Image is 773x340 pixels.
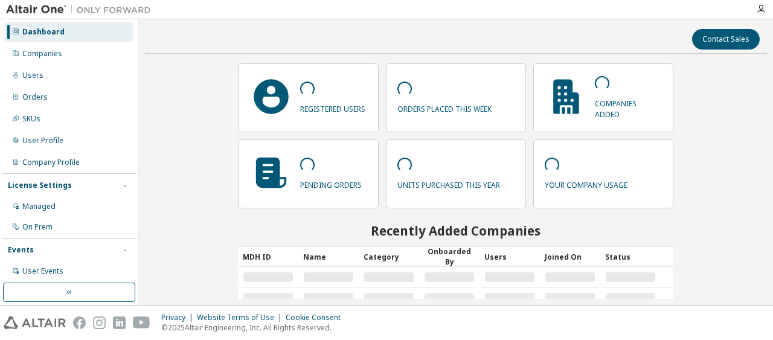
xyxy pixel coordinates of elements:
div: Managed [22,202,56,211]
div: Joined On [545,247,595,266]
div: MDH ID [243,247,293,266]
p: pending orders [300,176,362,190]
p: orders placed this week [397,100,492,114]
div: Company Profile [22,158,80,167]
img: altair_logo.svg [4,316,66,329]
div: Dashboard [22,27,65,37]
div: Privacy [161,313,197,322]
button: Contact Sales [692,29,760,50]
img: youtube.svg [133,316,150,329]
p: © 2025 Altair Engineering, Inc. All Rights Reserved. [161,322,348,333]
div: Website Terms of Use [197,313,286,322]
p: your company usage [545,176,627,190]
div: Users [484,247,535,266]
div: Onboarded By [424,246,475,267]
img: linkedin.svg [113,316,126,329]
h2: Recently Added Companies [238,223,673,239]
img: facebook.svg [73,316,86,329]
p: units purchased this year [397,176,500,190]
div: Category [364,247,414,266]
div: SKUs [22,114,40,124]
div: Events [8,245,34,255]
p: companies added [595,95,662,119]
img: instagram.svg [93,316,106,329]
div: Users [22,71,43,80]
div: Orders [22,92,48,102]
img: Altair One [6,4,157,16]
div: Cookie Consent [286,313,348,322]
div: Name [303,247,354,266]
p: registered users [300,100,365,114]
div: Companies [22,49,62,59]
div: On Prem [22,222,53,232]
div: Status [605,247,656,266]
div: User Events [22,266,63,276]
div: License Settings [8,181,72,190]
div: User Profile [22,136,63,146]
